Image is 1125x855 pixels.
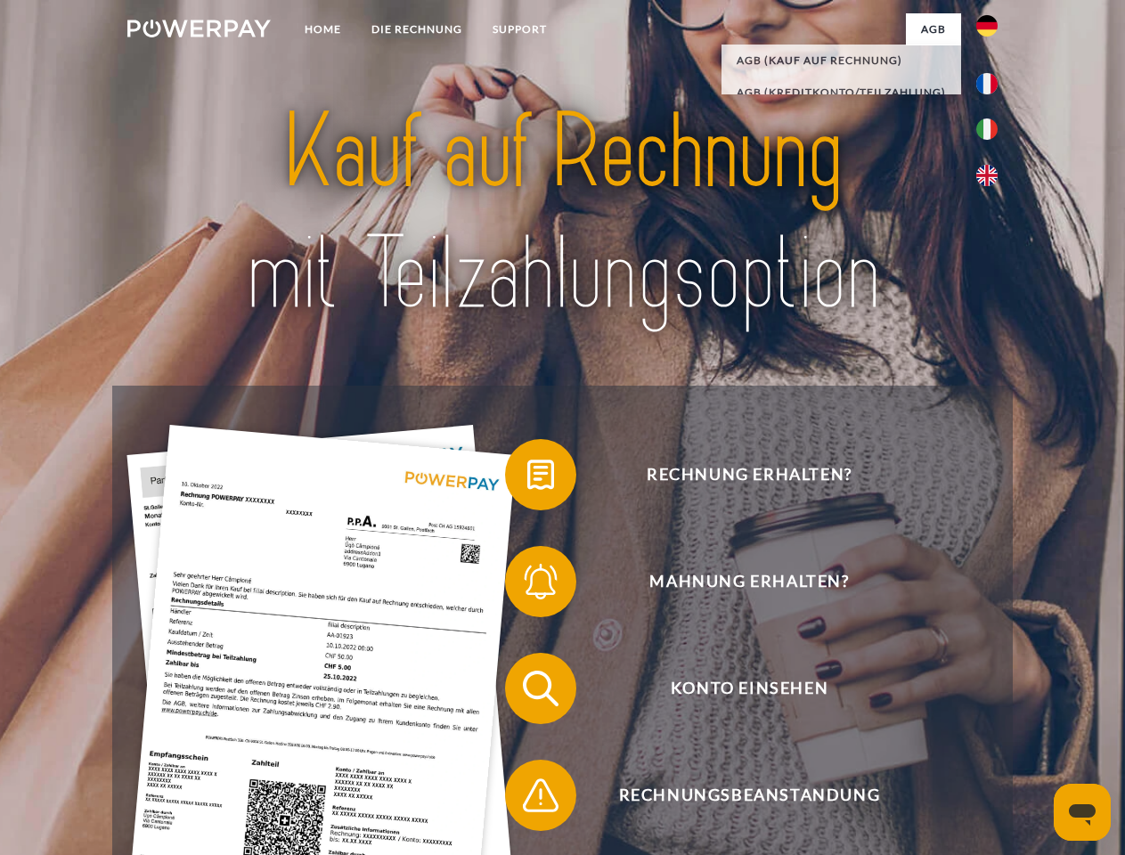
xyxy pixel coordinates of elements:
[518,559,563,604] img: qb_bell.svg
[505,653,968,724] button: Konto einsehen
[976,118,998,140] img: it
[170,85,955,341] img: title-powerpay_de.svg
[721,45,961,77] a: AGB (Kauf auf Rechnung)
[518,666,563,711] img: qb_search.svg
[1054,784,1111,841] iframe: Schaltfläche zum Öffnen des Messaging-Fensters
[531,653,967,724] span: Konto einsehen
[356,13,477,45] a: DIE RECHNUNG
[518,452,563,497] img: qb_bill.svg
[976,165,998,186] img: en
[518,773,563,818] img: qb_warning.svg
[906,13,961,45] a: agb
[721,77,961,109] a: AGB (Kreditkonto/Teilzahlung)
[289,13,356,45] a: Home
[976,73,998,94] img: fr
[505,546,968,617] button: Mahnung erhalten?
[505,760,968,831] button: Rechnungsbeanstandung
[531,546,967,617] span: Mahnung erhalten?
[531,439,967,510] span: Rechnung erhalten?
[976,15,998,37] img: de
[505,439,968,510] button: Rechnung erhalten?
[127,20,271,37] img: logo-powerpay-white.svg
[531,760,967,831] span: Rechnungsbeanstandung
[477,13,562,45] a: SUPPORT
